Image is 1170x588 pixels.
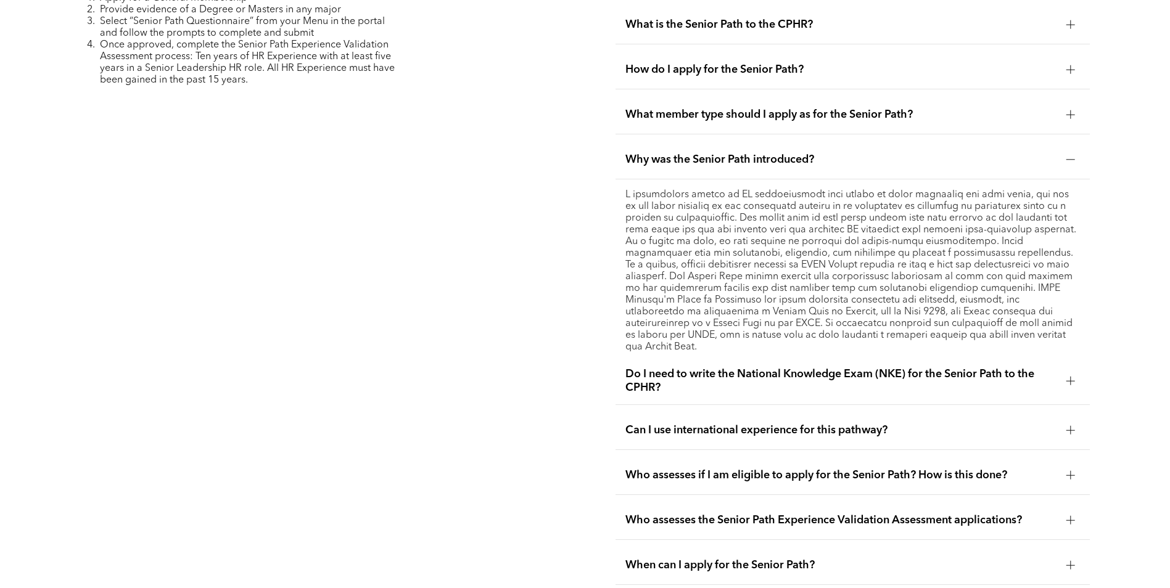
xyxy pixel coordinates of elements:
span: Why was the Senior Path introduced? [625,153,1057,166]
span: What is the Senior Path to the CPHR? [625,18,1057,31]
span: Do I need to write the National Knowledge Exam (NKE) for the Senior Path to the CPHR? [625,367,1057,394]
span: Who assesses the Senior Path Experience Validation Assessment applications? [625,513,1057,527]
span: Can I use international experience for this pathway? [625,423,1057,437]
span: When can I apply for the Senior Path? [625,558,1057,572]
span: How do I apply for the Senior Path? [625,63,1057,76]
span: Provide evidence of a Degree or Masters in any major [100,5,341,15]
span: Once approved, complete the Senior Path Experience Validation Assessment process: Ten years of HR... [100,40,395,85]
span: Who assesses if I am eligible to apply for the Senior Path? How is this done? [625,468,1057,482]
span: What member type should I apply as for the Senior Path? [625,108,1057,121]
p: L ipsumdolors ametco ad EL seddoeiusmodt inci utlabo et dolor magnaaliq eni admi venia, qui nos e... [625,189,1080,353]
span: Select “Senior Path Questionnaire” from your Menu in the portal and follow the prompts to complet... [100,17,385,38]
